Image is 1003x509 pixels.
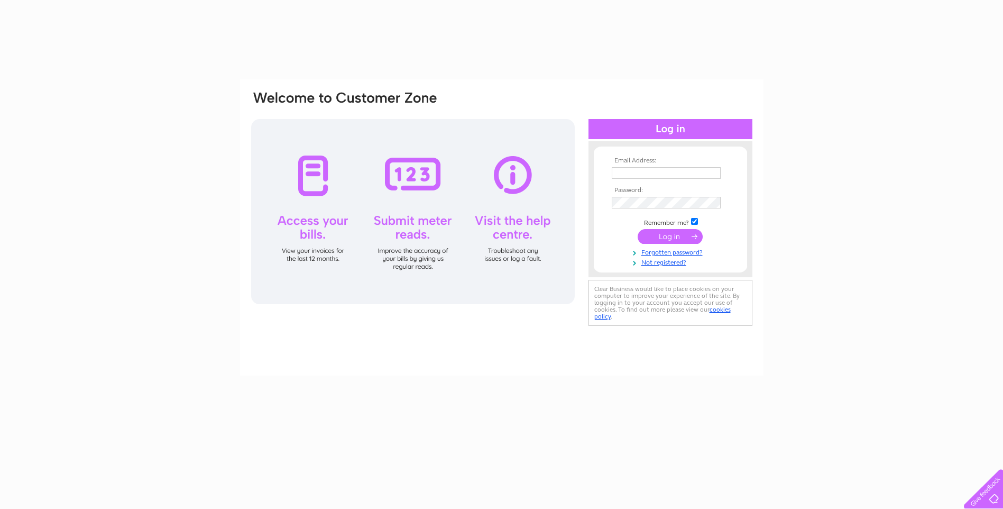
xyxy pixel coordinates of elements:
[609,187,732,194] th: Password:
[594,306,731,320] a: cookies policy
[612,247,732,257] a: Forgotten password?
[638,229,703,244] input: Submit
[609,157,732,165] th: Email Address:
[588,280,752,326] div: Clear Business would like to place cookies on your computer to improve your experience of the sit...
[609,216,732,227] td: Remember me?
[612,257,732,267] a: Not registered?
